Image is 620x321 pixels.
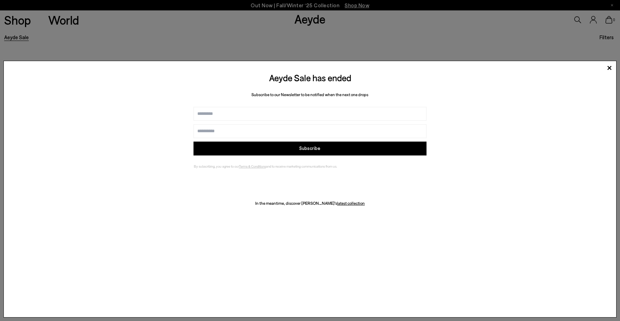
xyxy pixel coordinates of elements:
span: and to receive marketing communications from us. [266,164,337,168]
button: Subscribe [193,142,427,155]
span: Subscribe to our Newsletter to be notified when the next one drops [251,92,368,97]
a: Terms & Conditions [239,164,266,168]
a: latest collection [337,201,365,205]
span: In the meantime, discover [PERSON_NAME]'s [255,201,337,205]
span: Aeyde Sale has ended [269,72,351,83]
span: By subscribing, you agree to our [194,164,239,168]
